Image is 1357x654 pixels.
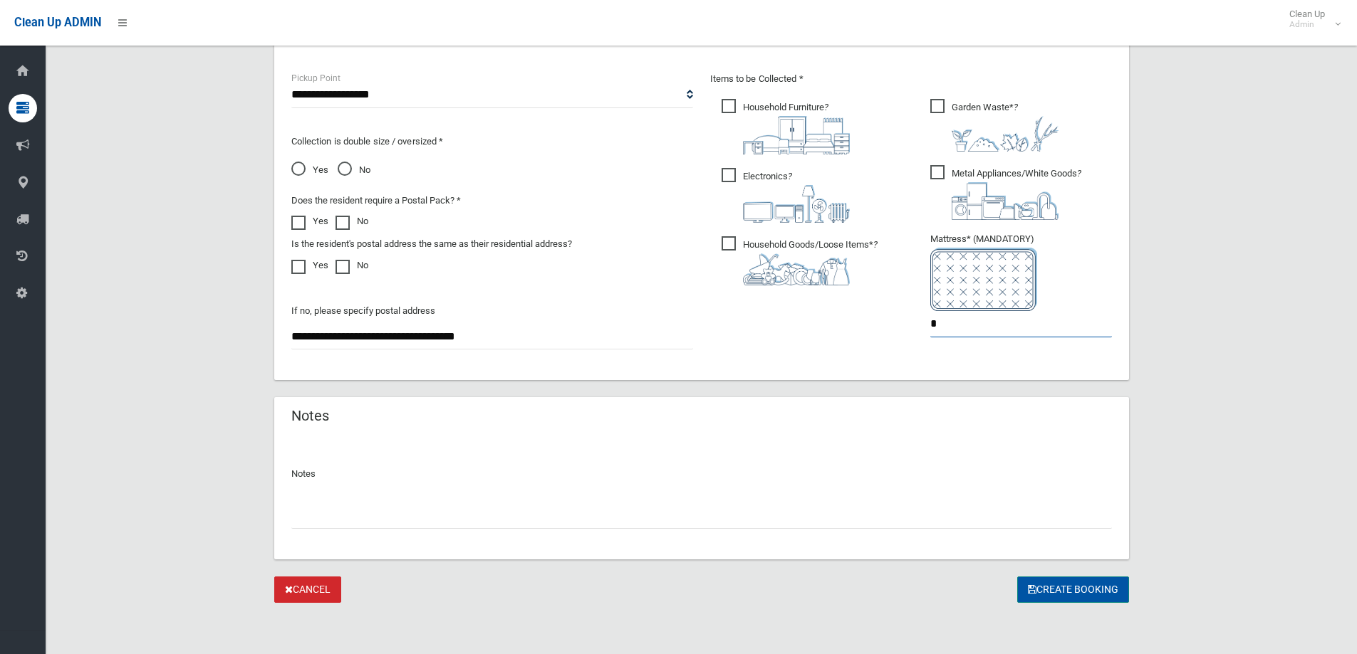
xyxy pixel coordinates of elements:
p: Notes [291,465,1112,482]
i: ? [743,102,850,154]
span: Household Furniture [722,99,850,154]
span: Yes [291,162,328,179]
label: No [336,213,368,230]
span: Garden Waste* [930,99,1059,152]
label: If no, please specify postal address [291,302,435,320]
header: Notes [274,402,346,430]
span: Metal Appliances/White Goods [930,165,1081,220]
a: Cancel [274,576,341,603]
span: Clean Up ADMIN [14,16,101,29]
span: Clean Up [1282,9,1339,30]
label: Yes [291,213,328,230]
i: ? [952,102,1059,152]
label: No [336,257,368,274]
small: Admin [1289,19,1325,30]
i: ? [743,171,850,223]
span: No [338,162,370,179]
span: Electronics [722,168,850,223]
img: aa9efdbe659d29b613fca23ba79d85cb.png [743,116,850,154]
span: Household Goods/Loose Items* [722,236,878,285]
img: 36c1b0289cb1767239cdd3de9e694f19.png [952,182,1059,220]
label: Is the resident's postal address the same as their residential address? [291,236,572,253]
img: 394712a680b73dbc3d2a6a3a7ffe5a07.png [743,185,850,223]
img: 4fd8a5c772b2c999c83690221e5242e0.png [952,116,1059,152]
i: ? [743,239,878,285]
img: e7408bece873d2c1783593a074e5cb2f.png [930,248,1037,311]
button: Create Booking [1017,576,1129,603]
i: ? [952,168,1081,220]
p: Collection is double size / oversized * [291,133,693,150]
span: Mattress* (MANDATORY) [930,233,1112,311]
img: b13cc3517677393f34c0a387616ef184.png [743,253,850,285]
p: Items to be Collected * [710,70,1112,88]
label: Does the resident require a Postal Pack? * [291,192,461,209]
label: Yes [291,257,328,274]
